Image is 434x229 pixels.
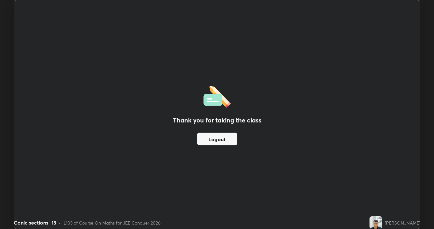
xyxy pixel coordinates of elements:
[64,219,160,226] div: L103 of Course On Maths for JEE Conquer 2026
[385,219,420,226] div: [PERSON_NAME]
[59,219,61,226] div: •
[173,115,261,125] h2: Thank you for taking the class
[203,84,231,108] img: offlineFeedback.1438e8b3.svg
[14,219,56,226] div: Conic sections -13
[197,133,237,145] button: Logout
[370,216,382,229] img: 7db77c1a745348f4aced13ee6fc2ebb3.jpg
